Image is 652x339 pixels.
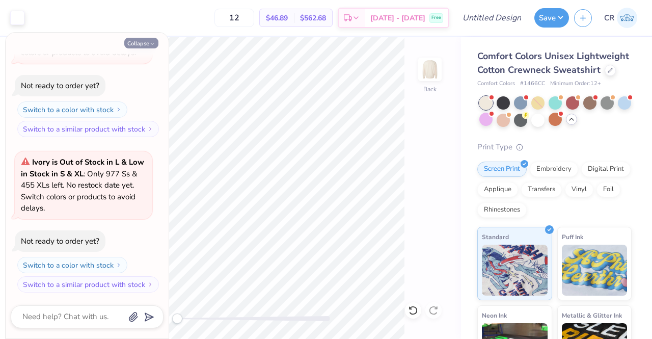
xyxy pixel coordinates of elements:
[17,276,159,293] button: Switch to a similar product with stock
[300,13,326,23] span: $562.68
[214,9,254,27] input: – –
[477,141,632,153] div: Print Type
[21,81,99,91] div: Not ready to order yet?
[116,107,122,113] img: Switch to a color with stock
[454,8,529,28] input: Untitled Design
[600,8,642,28] a: CR
[124,38,158,48] button: Collapse
[431,14,441,21] span: Free
[147,281,153,288] img: Switch to a similar product with stock
[172,314,182,324] div: Accessibility label
[581,162,631,177] div: Digital Print
[534,8,569,28] button: Save
[562,310,622,321] span: Metallic & Glitter Ink
[482,231,509,242] span: Standard
[21,157,144,213] span: : Only 977 Ss & 455 XLs left. No restock date yet. Switch colors or products to avoid delays.
[562,231,583,242] span: Puff Ink
[520,80,545,88] span: # 1466CC
[482,310,507,321] span: Neon Ink
[17,121,159,137] button: Switch to a similar product with stock
[147,126,153,132] img: Switch to a similar product with stock
[562,245,628,296] img: Puff Ink
[617,8,637,28] img: Conner Roberts
[604,12,614,24] span: CR
[116,262,122,268] img: Switch to a color with stock
[596,182,620,197] div: Foil
[477,80,515,88] span: Comfort Colors
[530,162,578,177] div: Embroidery
[477,162,527,177] div: Screen Print
[482,245,548,296] img: Standard
[521,182,562,197] div: Transfers
[17,101,127,118] button: Switch to a color with stock
[565,182,593,197] div: Vinyl
[423,85,437,94] div: Back
[370,13,425,23] span: [DATE] - [DATE]
[17,257,127,273] button: Switch to a color with stock
[477,202,527,218] div: Rhinestones
[21,236,99,246] div: Not ready to order yet?
[477,182,518,197] div: Applique
[266,13,288,23] span: $46.89
[550,80,601,88] span: Minimum Order: 12 +
[420,59,440,80] img: Back
[21,157,144,179] strong: Ivory is Out of Stock in L & Low in Stock in S & XL
[477,50,629,76] span: Comfort Colors Unisex Lightweight Cotton Crewneck Sweatshirt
